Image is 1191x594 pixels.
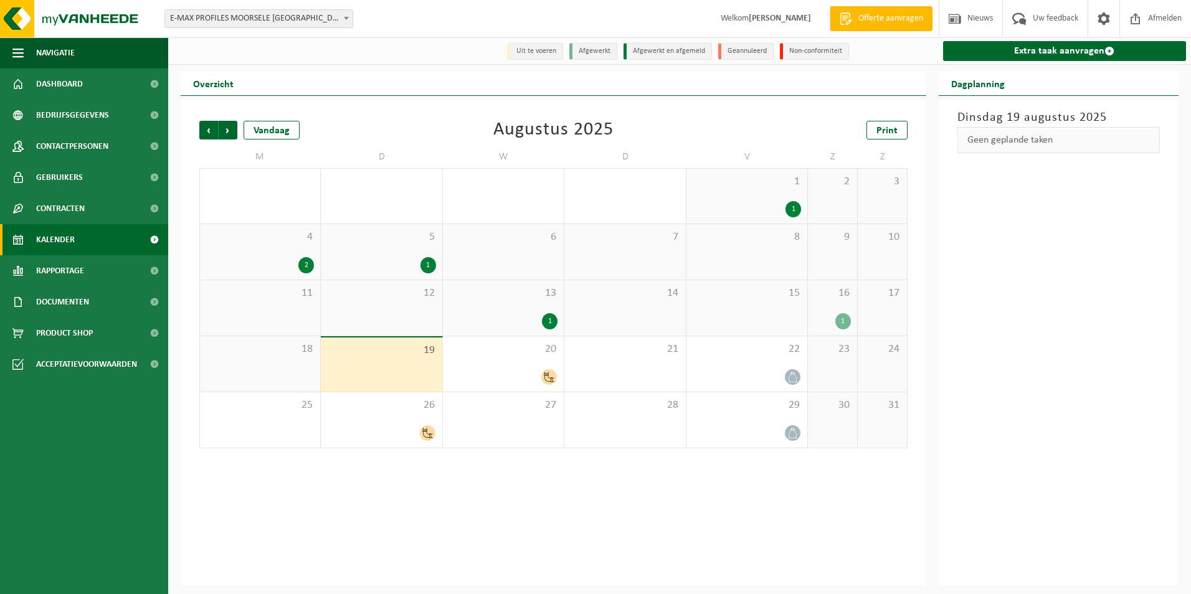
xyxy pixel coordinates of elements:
[327,286,435,300] span: 12
[864,398,901,412] span: 31
[542,313,558,329] div: 1
[939,71,1017,95] h2: Dagplanning
[36,68,83,100] span: Dashboard
[36,100,109,131] span: Bedrijfsgegevens
[493,121,614,139] div: Augustus 2025
[206,342,314,356] span: 18
[814,230,851,244] span: 9
[181,71,246,95] h2: Overzicht
[876,126,898,136] span: Print
[943,41,1187,61] a: Extra taak aanvragen
[199,146,321,168] td: M
[571,230,679,244] span: 7
[36,349,137,380] span: Acceptatievoorwaarden
[298,257,314,273] div: 2
[864,230,901,244] span: 10
[808,146,858,168] td: Z
[443,146,564,168] td: W
[571,342,679,356] span: 21
[420,257,436,273] div: 1
[571,286,679,300] span: 14
[219,121,237,139] span: Volgende
[199,121,218,139] span: Vorige
[864,286,901,300] span: 17
[564,146,686,168] td: D
[957,127,1160,153] div: Geen geplande taken
[693,175,801,189] span: 1
[866,121,908,139] a: Print
[693,230,801,244] span: 8
[835,313,851,329] div: 1
[858,146,908,168] td: Z
[569,43,617,60] li: Afgewerkt
[36,286,89,318] span: Documenten
[814,398,851,412] span: 30
[449,342,558,356] span: 20
[830,6,932,31] a: Offerte aanvragen
[36,131,108,162] span: Contactpersonen
[693,398,801,412] span: 29
[327,230,435,244] span: 5
[36,318,93,349] span: Product Shop
[855,12,926,25] span: Offerte aanvragen
[327,344,435,357] span: 19
[449,230,558,244] span: 6
[957,108,1160,127] h3: Dinsdag 19 augustus 2025
[206,230,314,244] span: 4
[36,255,84,286] span: Rapportage
[36,224,75,255] span: Kalender
[165,10,353,27] span: E-MAX PROFILES MOORSELE NV - MOORSELE
[749,14,811,23] strong: [PERSON_NAME]
[206,286,314,300] span: 11
[693,286,801,300] span: 15
[244,121,300,139] div: Vandaag
[327,398,435,412] span: 26
[864,175,901,189] span: 3
[814,175,851,189] span: 2
[164,9,353,28] span: E-MAX PROFILES MOORSELE NV - MOORSELE
[785,201,801,217] div: 1
[718,43,774,60] li: Geannuleerd
[321,146,442,168] td: D
[36,37,75,68] span: Navigatie
[36,193,85,224] span: Contracten
[814,342,851,356] span: 23
[864,342,901,356] span: 24
[449,398,558,412] span: 27
[36,162,83,193] span: Gebruikers
[814,286,851,300] span: 16
[507,43,563,60] li: Uit te voeren
[686,146,808,168] td: V
[571,398,679,412] span: 28
[624,43,712,60] li: Afgewerkt en afgemeld
[780,43,849,60] li: Non-conformiteit
[693,342,801,356] span: 22
[206,398,314,412] span: 25
[449,286,558,300] span: 13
